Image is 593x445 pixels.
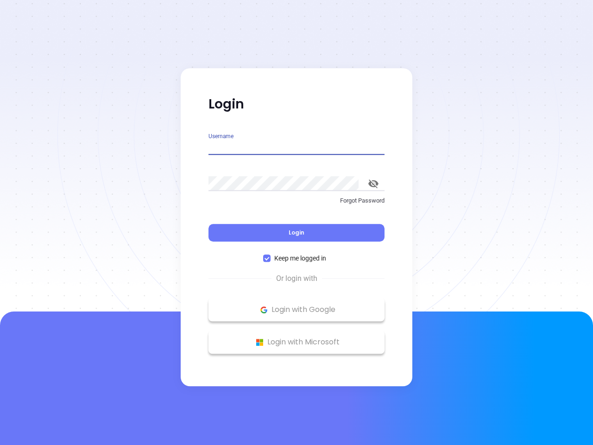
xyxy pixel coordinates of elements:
[208,96,385,113] p: Login
[271,273,322,284] span: Or login with
[362,172,385,195] button: toggle password visibility
[254,337,265,348] img: Microsoft Logo
[208,331,385,354] button: Microsoft Logo Login with Microsoft
[213,335,380,349] p: Login with Microsoft
[208,196,385,213] a: Forgot Password
[289,229,304,236] span: Login
[271,253,330,263] span: Keep me logged in
[208,224,385,242] button: Login
[208,298,385,321] button: Google Logo Login with Google
[208,133,233,139] label: Username
[213,303,380,317] p: Login with Google
[258,304,270,316] img: Google Logo
[208,196,385,205] p: Forgot Password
